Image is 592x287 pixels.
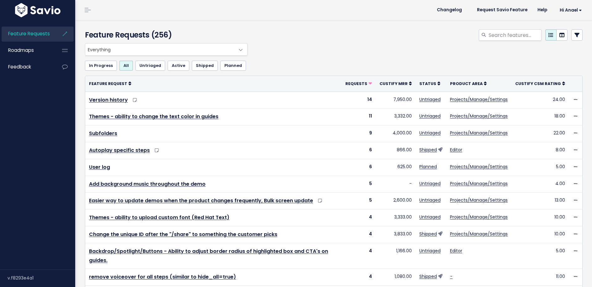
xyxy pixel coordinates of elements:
a: Version history [89,96,128,103]
td: 4.00 [511,176,569,193]
a: Status [419,80,440,87]
a: Product Area [450,80,487,87]
span: Feature Requests [8,30,50,37]
a: Untriaged [135,61,165,71]
a: Planned [220,61,246,71]
td: 625.00 [376,159,416,176]
td: 866.00 [376,142,416,159]
span: Custify csm rating [515,81,561,86]
a: Change the unique ID after the "/share" to something the customer picks [89,231,277,238]
a: Projects/Manage/Settings [450,130,508,136]
td: 13.00 [511,193,569,209]
td: 5 [342,176,376,193]
td: 1,166.00 [376,243,416,269]
td: 8.00 [511,142,569,159]
a: Add background music throughout the demo [89,180,206,188]
div: v.f8293e4a1 [8,270,75,286]
a: Roadmaps [2,43,52,58]
td: 4,000.00 [376,125,416,142]
td: 11 [342,108,376,125]
a: Feature Request [89,80,131,87]
td: 5.00 [511,159,569,176]
a: Shipped [419,273,437,279]
a: Custify csm rating [515,80,565,87]
a: - [450,273,453,279]
td: - [376,176,416,193]
a: Easier way to update demos when the product changes frequently, Bulk screen update [89,197,313,204]
a: Shipped [419,231,437,237]
td: 6 [342,159,376,176]
a: Backdrop/Spotlight/Buttons - Ability to adjust border radius of highlighted box and CTA's on guides. [89,248,328,264]
a: Untriaged [419,214,441,220]
span: Roadmaps [8,47,34,53]
a: Untriaged [419,130,441,136]
td: 5.00 [511,243,569,269]
a: Request Savio Feature [472,5,532,15]
td: 2,600.00 [376,193,416,209]
a: Untriaged [419,96,441,103]
a: Untriaged [419,248,441,254]
a: Projects/Manage/Settings [450,214,508,220]
td: 3,833.00 [376,226,416,243]
a: All [119,61,133,71]
a: Active [168,61,189,71]
a: Editor [450,248,462,254]
a: remove voiceover for all steps (similar to hide_all=true) [89,273,236,280]
a: Themes - ability to upload custom font (Red Hat Text) [89,214,229,221]
ul: Filter feature requests [85,61,583,71]
td: 24.00 [511,92,569,108]
span: Feedback [8,63,31,70]
td: 18.00 [511,108,569,125]
span: Product Area [450,81,483,86]
td: 10.00 [511,209,569,226]
a: Feedback [2,60,52,74]
span: Everything [85,43,248,56]
span: Everything [85,43,235,55]
td: 14 [342,92,376,108]
a: Help [532,5,552,15]
a: Requests [345,80,372,87]
span: Changelog [437,8,462,12]
td: 6 [342,142,376,159]
a: Themes - ability to change the text color in guides [89,113,218,120]
td: 5 [342,193,376,209]
a: Untriaged [419,113,441,119]
td: 11.00 [511,269,569,286]
a: Projects/Manage/Settings [450,164,508,170]
a: Shipped [192,61,218,71]
a: Untriaged [419,197,441,203]
a: Projects/Manage/Settings [450,96,508,103]
a: Editor [450,147,462,153]
a: Planned [419,164,437,170]
h4: Feature Requests (256) [85,29,245,41]
td: 1,080.00 [376,269,416,286]
td: 4 [342,243,376,269]
td: 4 [342,226,376,243]
a: Autoplay specific steps [89,147,150,154]
td: 9 [342,125,376,142]
td: 3,332.00 [376,108,416,125]
span: Requests [345,81,367,86]
td: 10.00 [511,226,569,243]
td: 3,333.00 [376,209,416,226]
span: Hi Anael [560,8,582,13]
span: Status [419,81,436,86]
a: Projects/Manage/Settings [450,197,508,203]
img: logo-white.9d6f32f41409.svg [13,3,62,17]
a: Custify mrr [380,80,412,87]
a: Shipped [419,147,437,153]
a: Projects/Manage/Settings [450,180,508,187]
td: 7,950.00 [376,92,416,108]
a: Projects/Manage/Settings [450,113,508,119]
a: Hi Anael [552,5,587,15]
a: Feature Requests [2,27,52,41]
a: Projects/Manage/Settings [450,231,508,237]
a: Untriaged [419,180,441,187]
a: In Progress [85,61,117,71]
a: User log [89,164,110,171]
a: Subfolders [89,130,117,137]
td: 4 [342,269,376,286]
input: Search features... [488,29,542,41]
span: Custify mrr [380,81,408,86]
span: Feature Request [89,81,127,86]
